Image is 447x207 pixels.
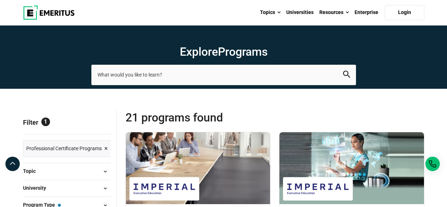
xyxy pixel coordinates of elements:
[26,144,102,152] span: Professional Certificate Programs
[23,167,41,175] span: Topic
[104,143,108,154] span: ×
[279,132,424,204] img: Professional Certificate in Data Analytics | Online AI and Machine Learning Course
[218,45,268,59] span: Programs
[385,5,424,20] a: Login
[88,119,111,128] a: Reset all
[343,71,350,79] button: search
[23,184,52,192] span: University
[126,132,270,204] img: Professional Certificate in Digital Marketing | Online Digital Marketing Course
[23,166,111,177] button: Topic
[133,181,196,197] img: Imperial Executive Education
[23,110,111,134] p: Filter
[126,110,275,125] span: 21 Programs found
[343,73,350,79] a: search
[41,118,50,126] span: 1
[91,45,356,59] h1: Explore
[23,140,111,157] a: Professional Certificate Programs ×
[91,65,356,85] input: search-page
[23,183,111,194] button: University
[287,181,349,197] img: Imperial Executive Education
